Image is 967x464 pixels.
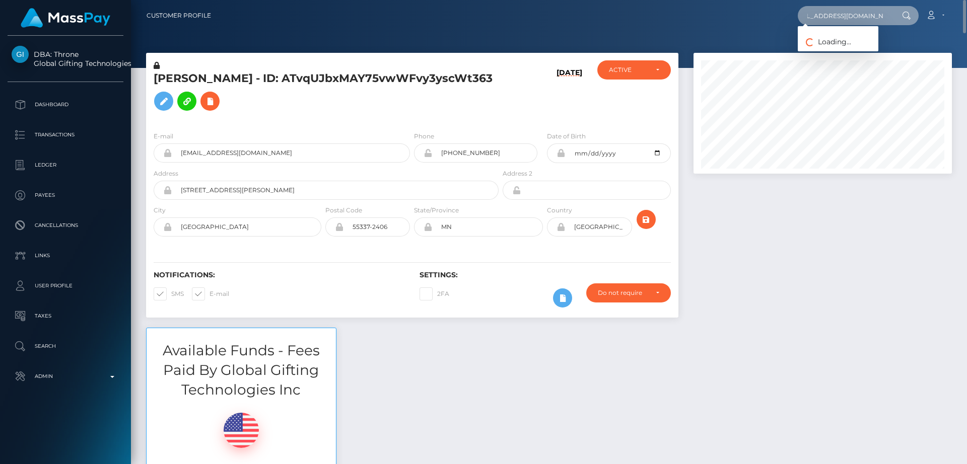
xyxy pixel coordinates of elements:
[147,5,211,26] a: Customer Profile
[154,132,173,141] label: E-mail
[414,132,434,141] label: Phone
[8,243,123,268] a: Links
[8,273,123,298] a: User Profile
[154,271,404,279] h6: Notifications:
[420,271,670,279] h6: Settings:
[598,289,648,297] div: Do not require
[557,68,582,119] h6: [DATE]
[12,188,119,203] p: Payees
[325,206,362,215] label: Postal Code
[586,283,671,302] button: Do not require
[414,206,459,215] label: State/Province
[8,303,123,329] a: Taxes
[12,127,119,142] p: Transactions
[12,339,119,354] p: Search
[8,334,123,359] a: Search
[12,248,119,263] p: Links
[154,206,166,215] label: City
[12,369,119,384] p: Admin
[12,46,29,63] img: Global Gifting Technologies Inc
[224,413,259,448] img: USD.png
[154,71,493,116] h5: [PERSON_NAME] - ID: ATvqUJbxMAY75vwWFvy3yscWt363
[21,8,110,28] img: MassPay Logo
[8,213,123,238] a: Cancellations
[547,132,586,141] label: Date of Birth
[12,278,119,293] p: User Profile
[798,6,892,25] input: Search...
[8,50,123,68] span: DBA: Throne Global Gifting Technologies Inc
[547,206,572,215] label: Country
[8,152,123,178] a: Ledger
[609,66,648,74] div: ACTIVE
[8,92,123,117] a: Dashboard
[8,183,123,208] a: Payees
[503,169,532,178] label: Address 2
[12,218,119,233] p: Cancellations
[12,308,119,324] p: Taxes
[420,287,449,300] label: 2FA
[597,60,671,80] button: ACTIVE
[147,341,336,400] h3: Available Funds - Fees Paid By Global Gifting Technologies Inc
[192,287,229,300] label: E-mail
[154,169,178,178] label: Address
[154,287,184,300] label: SMS
[12,158,119,173] p: Ledger
[8,364,123,389] a: Admin
[8,122,123,147] a: Transactions
[12,97,119,112] p: Dashboard
[798,37,851,46] span: Loading...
